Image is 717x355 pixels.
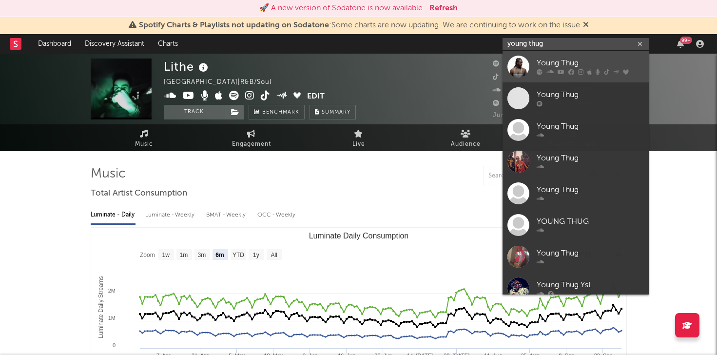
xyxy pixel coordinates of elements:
a: Young Thug [503,241,649,273]
div: Young Thug [537,121,644,133]
div: Young Thug [537,153,644,164]
a: YOUNG THUG [503,209,649,241]
text: All [271,252,277,258]
div: Lithe [164,59,211,75]
text: 1w [162,252,170,258]
button: Edit [307,91,325,103]
span: 7,036,063 Monthly Listeners [493,100,597,107]
span: 41,746 [493,87,526,94]
text: 1m [179,252,188,258]
a: Music [91,124,198,151]
div: Young Thug YsL [537,279,644,291]
button: Summary [310,105,356,119]
button: 99+ [677,40,684,48]
div: Young Thug [537,184,644,196]
span: Summary [322,110,350,115]
span: Music [135,138,153,150]
div: [GEOGRAPHIC_DATA] | R&B/Soul [164,77,283,88]
div: YOUNG THUG [537,216,644,228]
a: Young Thug [503,146,649,177]
span: Spotify Charts & Playlists not updating on Sodatone [139,21,329,29]
text: 1y [253,252,259,258]
text: 1M [108,315,115,321]
span: Benchmark [262,107,299,118]
div: Luminate - Weekly [145,207,196,223]
span: Audience [451,138,481,150]
div: Young Thug [537,248,644,259]
span: Jump Score: 77.5 [493,112,549,118]
a: Dashboard [31,34,78,54]
span: Dismiss [583,21,589,29]
a: Young Thug [503,177,649,209]
span: : Some charts are now updating. We are continuing to work on the issue [139,21,580,29]
text: 6m [215,252,224,258]
a: Young Thug YsL [503,273,649,304]
a: Audience [412,124,520,151]
div: Young Thug [537,89,644,101]
text: Luminate Daily Consumption [309,232,408,240]
button: Track [164,105,225,119]
a: Live [305,124,412,151]
span: Engagement [232,138,271,150]
input: Search by song name or URL [484,172,586,180]
text: Luminate Daily Streams [97,276,104,338]
div: 99 + [680,37,692,44]
text: 0 [112,342,115,348]
div: Luminate - Daily [91,207,136,223]
a: Benchmark [249,105,305,119]
span: 496,212 [493,61,530,67]
div: OCC - Weekly [257,207,296,223]
button: Refresh [429,2,458,14]
a: Discovery Assistant [78,34,151,54]
div: 🚀 A new version of Sodatone is now available. [259,2,425,14]
a: Young Thug [503,82,649,114]
a: Young Thug [503,51,649,82]
a: Young Thug [503,114,649,146]
div: BMAT - Weekly [206,207,248,223]
text: 2M [108,288,115,294]
span: 254,900 [493,74,531,80]
text: 3m [197,252,206,258]
a: Engagement [198,124,305,151]
span: Live [352,138,365,150]
div: Young Thug [537,58,644,69]
a: Charts [151,34,185,54]
text: YTD [232,252,244,258]
span: Total Artist Consumption [91,188,187,199]
text: Zoom [140,252,155,258]
input: Search for artists [503,38,649,50]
